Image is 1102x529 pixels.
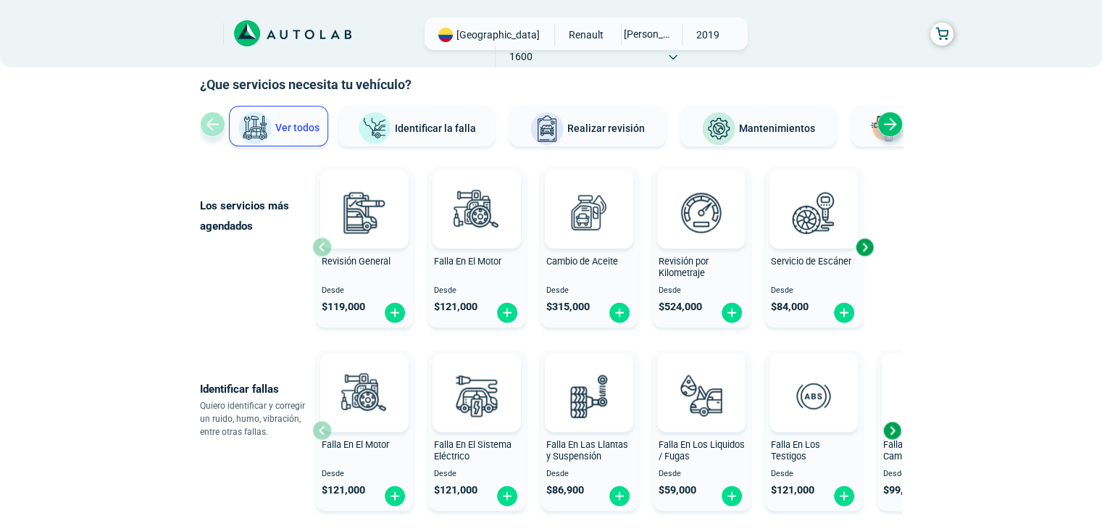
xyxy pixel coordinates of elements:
[680,357,723,400] img: AD0BCuuxAAAAAElFTkSuQmCC
[653,167,751,328] button: Revisión por Kilometraje Desde $524,000
[792,357,835,400] img: AD0BCuuxAAAAAElFTkSuQmCC
[428,350,526,511] button: Falla En El Sistema Eléctrico Desde $121,000
[456,28,540,42] span: [GEOGRAPHIC_DATA]
[455,357,498,400] img: AD0BCuuxAAAAAElFTkSuQmCC
[567,173,611,217] img: AD0BCuuxAAAAAElFTkSuQmCC
[782,364,846,428] img: diagnostic_diagnostic_abs-v3.svg
[765,167,863,328] button: Servicio de Escáner Desde $84,000
[877,350,975,511] button: Falla En La Caja de Cambio Desde $99,000
[883,484,921,496] span: $ 99,000
[333,180,396,244] img: revision_general-v3.svg
[720,301,743,324] img: fi_plus-circle2.svg
[771,301,809,313] span: $ 84,000
[683,24,734,46] span: 2019
[739,122,815,134] span: Mantenimientos
[338,106,495,146] button: Identificar la falla
[659,286,745,296] span: Desde
[832,301,856,324] img: fi_plus-circle2.svg
[316,350,414,511] button: Falla En El Motor Desde $121,000
[720,485,743,507] img: fi_plus-circle2.svg
[496,46,547,67] span: 1600
[434,256,501,267] span: Falla En El Motor
[557,180,621,244] img: cambio_de_aceite-v3.svg
[557,364,621,428] img: diagnostic_suspension-v3.svg
[434,286,520,296] span: Desde
[792,173,835,217] img: AD0BCuuxAAAAAElFTkSuQmCC
[867,112,901,146] img: Latonería y Pintura
[438,28,453,42] img: Flag of COLOMBIA
[561,24,612,46] span: RENAULT
[383,485,406,507] img: fi_plus-circle2.svg
[322,484,365,496] span: $ 121,000
[200,379,312,399] p: Identificar fallas
[546,484,584,496] span: $ 86,900
[383,301,406,324] img: fi_plus-circle2.svg
[546,470,633,479] span: Desde
[680,173,723,217] img: AD0BCuuxAAAAAElFTkSuQmCC
[238,111,272,146] img: Ver todos
[680,106,837,146] button: Mantenimientos
[455,173,498,217] img: AD0BCuuxAAAAAElFTkSuQmCC
[853,236,875,258] div: Next slide
[496,301,519,324] img: fi_plus-circle2.svg
[894,364,958,428] img: diagnostic_caja-de-cambios-v3.svg
[546,256,618,267] span: Cambio de Aceite
[771,286,857,296] span: Desde
[322,301,365,313] span: $ 119,000
[622,24,673,44] span: [PERSON_NAME]
[877,112,903,137] div: Next slide
[883,439,960,462] span: Falla En La Caja de Cambio
[567,357,611,400] img: AD0BCuuxAAAAAElFTkSuQmCC
[659,256,709,279] span: Revisión por Kilometraje
[343,173,386,217] img: AD0BCuuxAAAAAElFTkSuQmCC
[434,470,520,479] span: Desde
[765,350,863,511] button: Falla En Los Testigos Desde $121,000
[540,167,638,328] button: Cambio de Aceite Desde $315,000
[322,470,408,479] span: Desde
[546,439,628,462] span: Falla En Las Llantas y Suspensión
[496,485,519,507] img: fi_plus-circle2.svg
[659,484,696,496] span: $ 59,000
[428,167,526,328] button: Falla En El Motor Desde $121,000
[322,256,391,267] span: Revisión General
[322,439,389,450] span: Falla En El Motor
[608,301,631,324] img: fi_plus-circle2.svg
[881,420,903,441] div: Next slide
[434,301,477,313] span: $ 121,000
[395,122,476,133] span: Identificar la falla
[771,470,857,479] span: Desde
[659,470,745,479] span: Desde
[316,167,414,328] button: Revisión General Desde $119,000
[322,286,408,296] span: Desde
[771,256,851,267] span: Servicio de Escáner
[546,286,633,296] span: Desde
[669,180,733,244] img: revision_por_kilometraje-v3.svg
[509,106,666,146] button: Realizar revisión
[771,439,820,462] span: Falla En Los Testigos
[343,357,386,400] img: AD0BCuuxAAAAAElFTkSuQmCC
[434,484,477,496] span: $ 121,000
[659,301,702,313] span: $ 524,000
[275,122,320,133] span: Ver todos
[445,180,509,244] img: diagnostic_engine-v3.svg
[530,112,564,146] img: Realizar revisión
[357,112,392,146] img: Identificar la falla
[229,106,328,146] button: Ver todos
[653,350,751,511] button: Falla En Los Liquidos / Fugas Desde $59,000
[832,485,856,507] img: fi_plus-circle2.svg
[883,470,969,479] span: Desde
[659,439,745,462] span: Falla En Los Liquidos / Fugas
[540,350,638,511] button: Falla En Las Llantas y Suspensión Desde $86,900
[445,364,509,428] img: diagnostic_bombilla-v3.svg
[200,399,312,438] p: Quiero identificar y corregir un ruido, humo, vibración, entre otras fallas.
[200,75,903,94] h2: ¿Que servicios necesita tu vehículo?
[567,122,645,134] span: Realizar revisión
[434,439,512,462] span: Falla En El Sistema Eléctrico
[782,180,846,244] img: escaner-v3.svg
[546,301,590,313] span: $ 315,000
[701,112,736,146] img: Mantenimientos
[200,196,312,236] p: Los servicios más agendados
[669,364,733,428] img: diagnostic_gota-de-sangre-v3.svg
[608,485,631,507] img: fi_plus-circle2.svg
[771,484,814,496] span: $ 121,000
